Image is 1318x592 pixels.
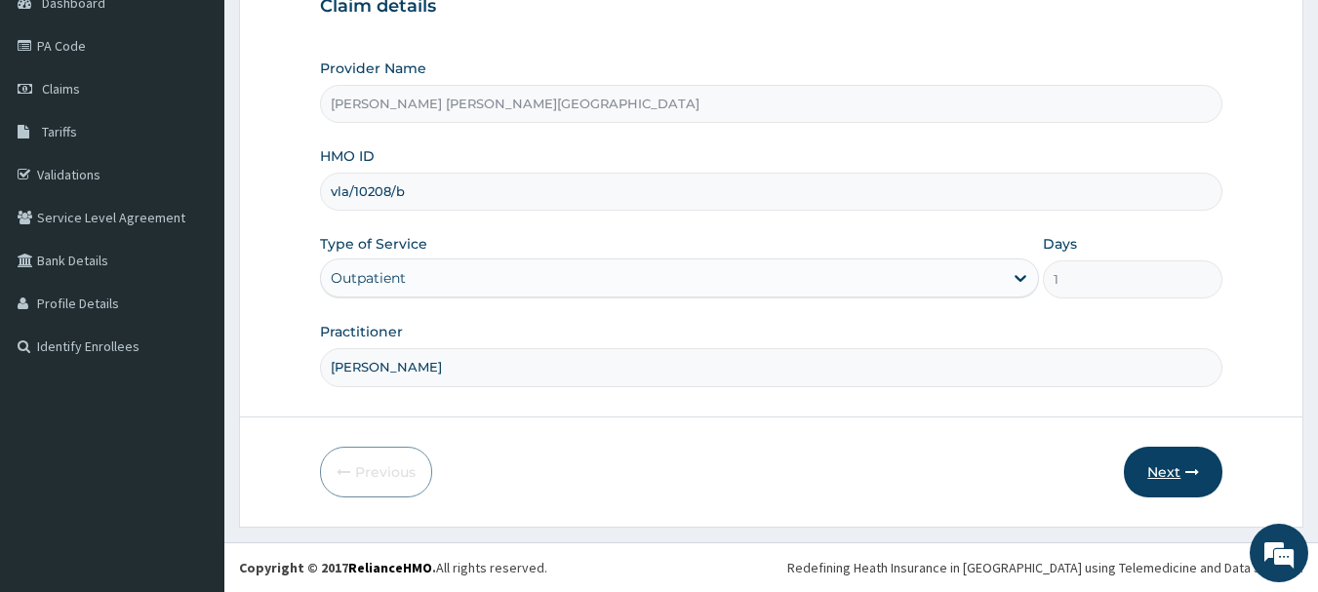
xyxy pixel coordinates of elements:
[787,558,1303,577] div: Redefining Heath Insurance in [GEOGRAPHIC_DATA] using Telemedicine and Data Science!
[320,10,367,57] div: Minimize live chat window
[320,322,403,341] label: Practitioner
[10,389,372,457] textarea: Type your message and hit 'Enter'
[320,348,1223,386] input: Enter Name
[224,542,1318,592] footer: All rights reserved.
[239,559,436,576] strong: Copyright © 2017 .
[42,80,80,98] span: Claims
[36,98,79,146] img: d_794563401_company_1708531726252_794563401
[331,268,406,288] div: Outpatient
[42,123,77,140] span: Tariffs
[320,173,1223,211] input: Enter HMO ID
[320,146,375,166] label: HMO ID
[1124,447,1222,497] button: Next
[1043,234,1077,254] label: Days
[320,447,432,497] button: Previous
[348,559,432,576] a: RelianceHMO
[113,174,269,371] span: We're online!
[320,234,427,254] label: Type of Service
[320,59,426,78] label: Provider Name
[101,109,328,135] div: Chat with us now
